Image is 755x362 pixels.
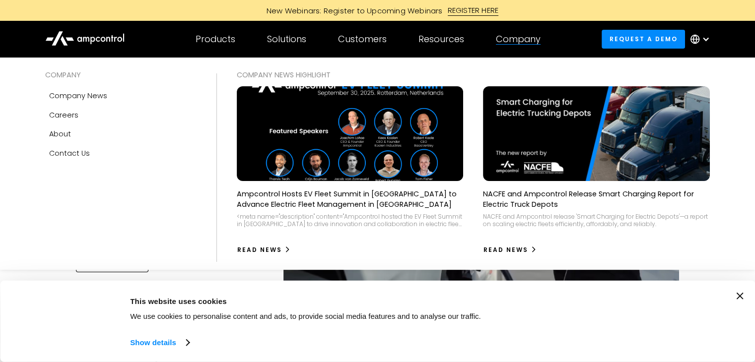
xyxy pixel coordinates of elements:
[418,34,464,45] div: Resources
[257,5,448,16] div: New Webinars: Register to Upcoming Webinars
[267,34,306,45] div: Solutions
[196,34,235,45] div: Products
[338,34,387,45] div: Customers
[49,90,107,101] div: Company news
[45,144,197,163] a: Contact Us
[483,245,528,254] div: Read News
[602,30,685,48] a: Request a demo
[237,242,291,258] a: Read News
[45,124,197,143] a: About
[130,295,553,307] div: This website uses cookies
[237,245,282,254] div: Read News
[49,110,78,121] div: Careers
[130,312,481,320] span: We use cookies to personalise content and ads, to provide social media features and to analyse ou...
[49,148,90,159] div: Contact Us
[496,34,541,45] div: Company
[154,5,601,16] a: New Webinars: Register to Upcoming WebinarsREGISTER HERE
[448,5,499,16] div: REGISTER HERE
[736,293,743,300] button: Close banner
[45,69,197,80] div: COMPANY
[483,242,537,258] a: Read News
[237,213,463,228] div: <meta name="description" content="Ampcontrol hosted the EV Fleet Summit in [GEOGRAPHIC_DATA] to d...
[237,189,463,209] p: Ampcontrol Hosts EV Fleet Summit in [GEOGRAPHIC_DATA] to Advance Electric Fleet Management in [GE...
[45,106,197,124] a: Careers
[45,86,197,105] a: Company news
[130,335,189,350] a: Show details
[483,189,709,209] p: NACFE and Ampcontrol Release Smart Charging Report for Electric Truck Depots
[237,69,710,80] div: COMPANY NEWS Highlight
[483,213,709,228] div: NACFE and Ampcontrol release 'Smart Charging for Electric Depots'—a report on scaling electric fl...
[576,293,718,321] button: Okay
[49,128,71,139] div: About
